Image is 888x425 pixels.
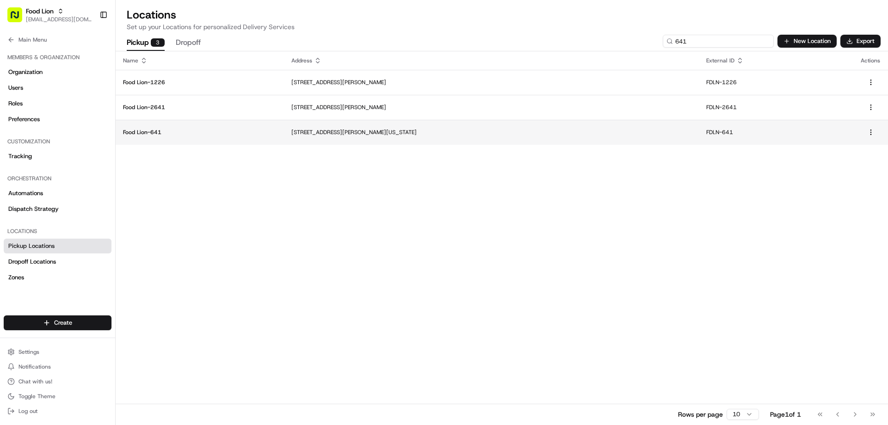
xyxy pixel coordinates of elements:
div: Locations [4,224,111,239]
button: [EMAIL_ADDRESS][DOMAIN_NAME] [26,16,92,23]
div: We're available if you need us! [31,98,117,105]
button: Settings [4,345,111,358]
span: Zones [8,273,24,282]
span: Create [54,319,72,327]
a: Tracking [4,149,111,164]
button: Main Menu [4,33,111,46]
p: Food Lion-2641 [123,104,277,111]
div: Name [123,57,277,64]
span: Notifications [18,363,51,370]
button: New Location [777,35,837,48]
button: Chat with us! [4,375,111,388]
p: [STREET_ADDRESS][PERSON_NAME] [291,79,691,86]
div: 3 [151,38,165,47]
button: Notifications [4,360,111,373]
span: Users [8,84,23,92]
div: Actions [861,57,881,64]
a: Automations [4,186,111,201]
div: Customization [4,134,111,149]
a: 💻API Documentation [74,130,152,147]
p: FDLN-641 [706,129,846,136]
p: Food Lion-1226 [123,79,277,86]
p: Rows per page [678,410,723,419]
span: Settings [18,348,39,356]
img: 1736555255976-a54dd68f-1ca7-489b-9aae-adbdc363a1c4 [9,88,26,105]
a: Pickup Locations [4,239,111,253]
p: [STREET_ADDRESS][PERSON_NAME][US_STATE] [291,129,691,136]
a: Dispatch Strategy [4,202,111,216]
p: Set up your Locations for personalized Delivery Services [127,22,877,31]
div: Members & Organization [4,50,111,65]
div: 📗 [9,135,17,142]
button: Dropoff [176,35,201,51]
div: Page 1 of 1 [770,410,801,419]
input: Type to search [663,35,774,48]
button: Food Lion[EMAIL_ADDRESS][DOMAIN_NAME] [4,4,96,26]
a: Organization [4,65,111,80]
a: Preferences [4,112,111,127]
span: Preferences [8,115,40,123]
a: Roles [4,96,111,111]
div: 💻 [78,135,86,142]
span: Tracking [8,152,32,160]
span: Organization [8,68,43,76]
button: Food Lion [26,6,54,16]
span: Roles [8,99,23,108]
span: Pickup Locations [8,242,55,250]
button: Start new chat [157,91,168,102]
a: Users [4,80,111,95]
button: Pickup [127,35,165,51]
p: FDLN-2641 [706,104,846,111]
span: Main Menu [18,36,47,43]
p: Welcome 👋 [9,37,168,52]
span: Dispatch Strategy [8,205,59,213]
div: Orchestration [4,171,111,186]
span: Toggle Theme [18,393,55,400]
div: Start new chat [31,88,152,98]
button: Toggle Theme [4,390,111,403]
span: Pylon [92,157,112,164]
button: Log out [4,405,111,418]
p: [STREET_ADDRESS][PERSON_NAME] [291,104,691,111]
a: 📗Knowledge Base [6,130,74,147]
p: Food Lion-641 [123,129,277,136]
div: External ID [706,57,846,64]
a: Dropoff Locations [4,254,111,269]
button: Create [4,315,111,330]
img: Nash [9,9,28,28]
span: Chat with us! [18,378,52,385]
span: Log out [18,407,37,415]
h2: Locations [127,7,877,22]
input: Clear [24,60,153,69]
a: Powered byPylon [65,156,112,164]
span: Dropoff Locations [8,258,56,266]
a: Zones [4,270,111,285]
button: Export [840,35,881,48]
span: Automations [8,189,43,197]
span: API Documentation [87,134,148,143]
span: Knowledge Base [18,134,71,143]
div: Address [291,57,691,64]
p: FDLN-1226 [706,79,846,86]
